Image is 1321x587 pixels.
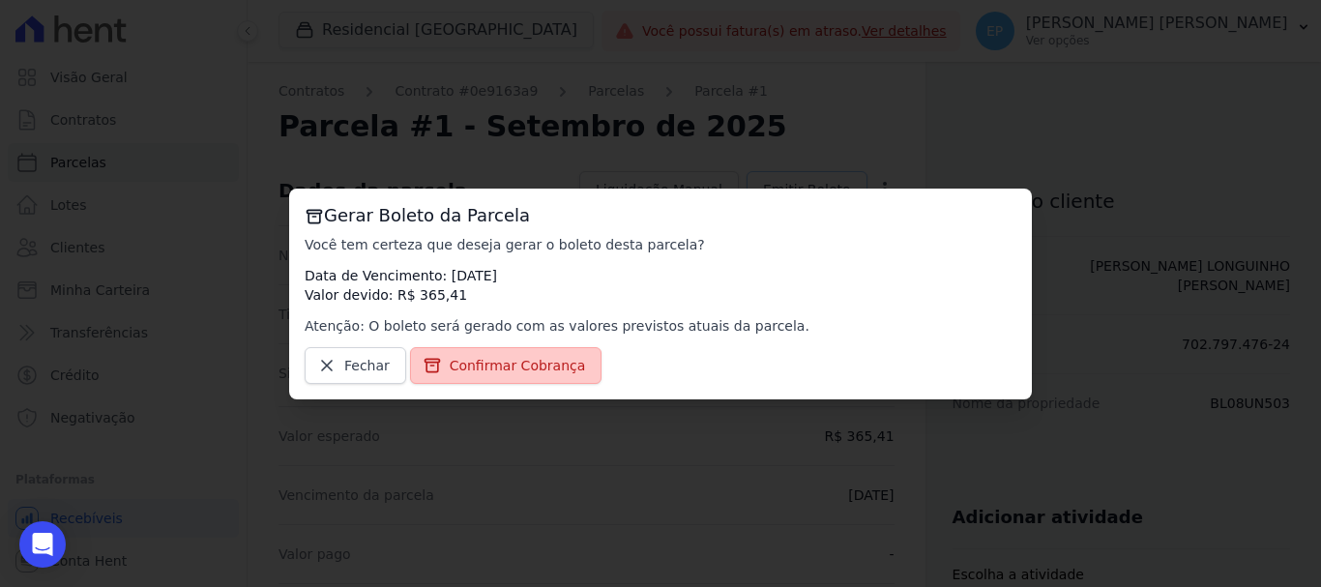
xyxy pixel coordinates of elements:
p: Atenção: O boleto será gerado com as valores previstos atuais da parcela. [305,316,1016,336]
span: Fechar [344,356,390,375]
div: Open Intercom Messenger [19,521,66,568]
p: Data de Vencimento: [DATE] Valor devido: R$ 365,41 [305,266,1016,305]
span: Confirmar Cobrança [450,356,586,375]
h3: Gerar Boleto da Parcela [305,204,1016,227]
p: Você tem certeza que deseja gerar o boleto desta parcela? [305,235,1016,254]
a: Confirmar Cobrança [410,347,602,384]
a: Fechar [305,347,406,384]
